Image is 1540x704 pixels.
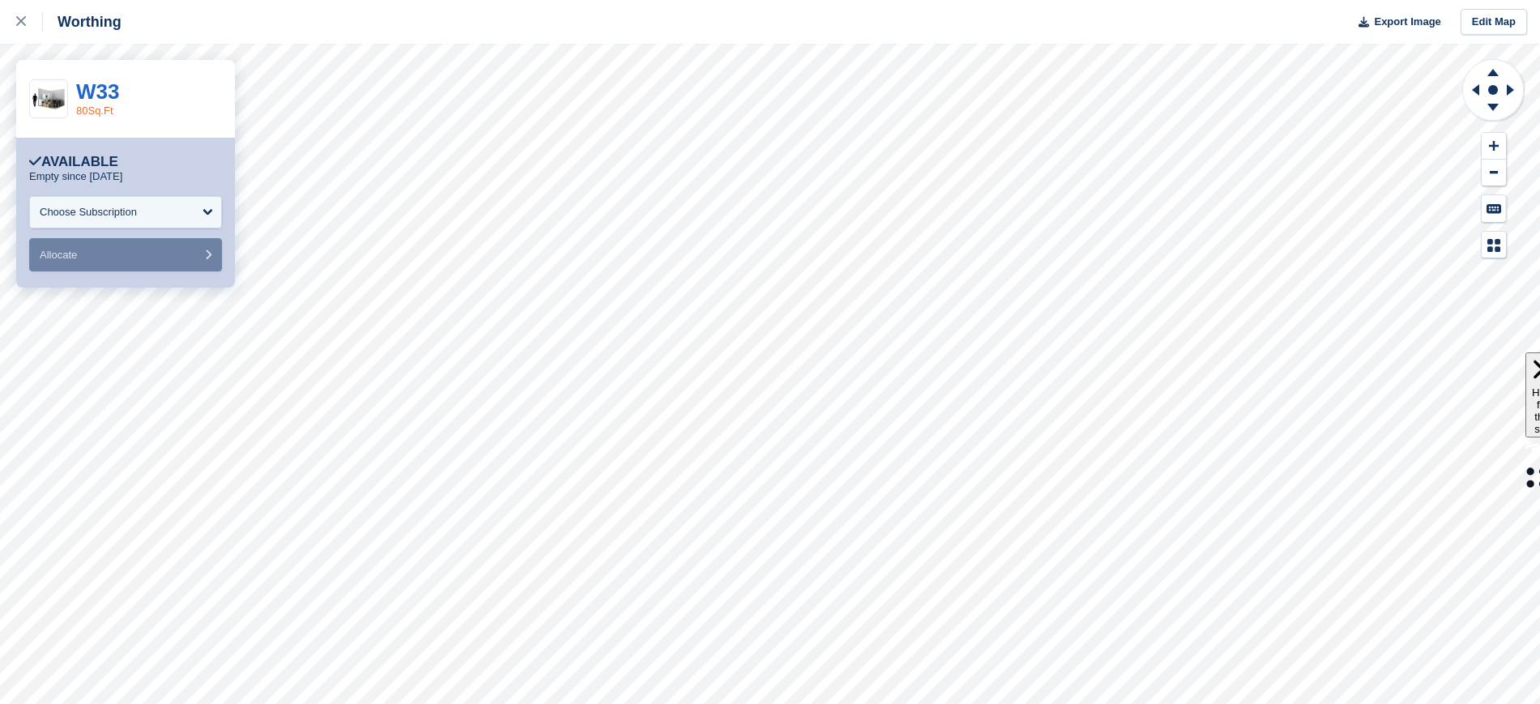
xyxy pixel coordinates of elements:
[29,238,222,271] button: Allocate
[1482,160,1506,186] button: Zoom Out
[29,170,122,183] p: Empty since [DATE]
[43,12,122,32] div: Worthing
[40,249,77,261] span: Allocate
[76,79,119,104] a: W33
[1374,14,1440,30] span: Export Image
[1482,232,1506,258] button: Map Legend
[40,204,137,220] div: Choose Subscription
[1461,9,1527,36] a: Edit Map
[1349,9,1441,36] button: Export Image
[30,85,67,113] img: 75-sqft-unit.jpg
[29,154,118,170] div: Available
[1482,133,1506,160] button: Zoom In
[1482,195,1506,222] button: Keyboard Shortcuts
[76,105,113,117] a: 80Sq.Ft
